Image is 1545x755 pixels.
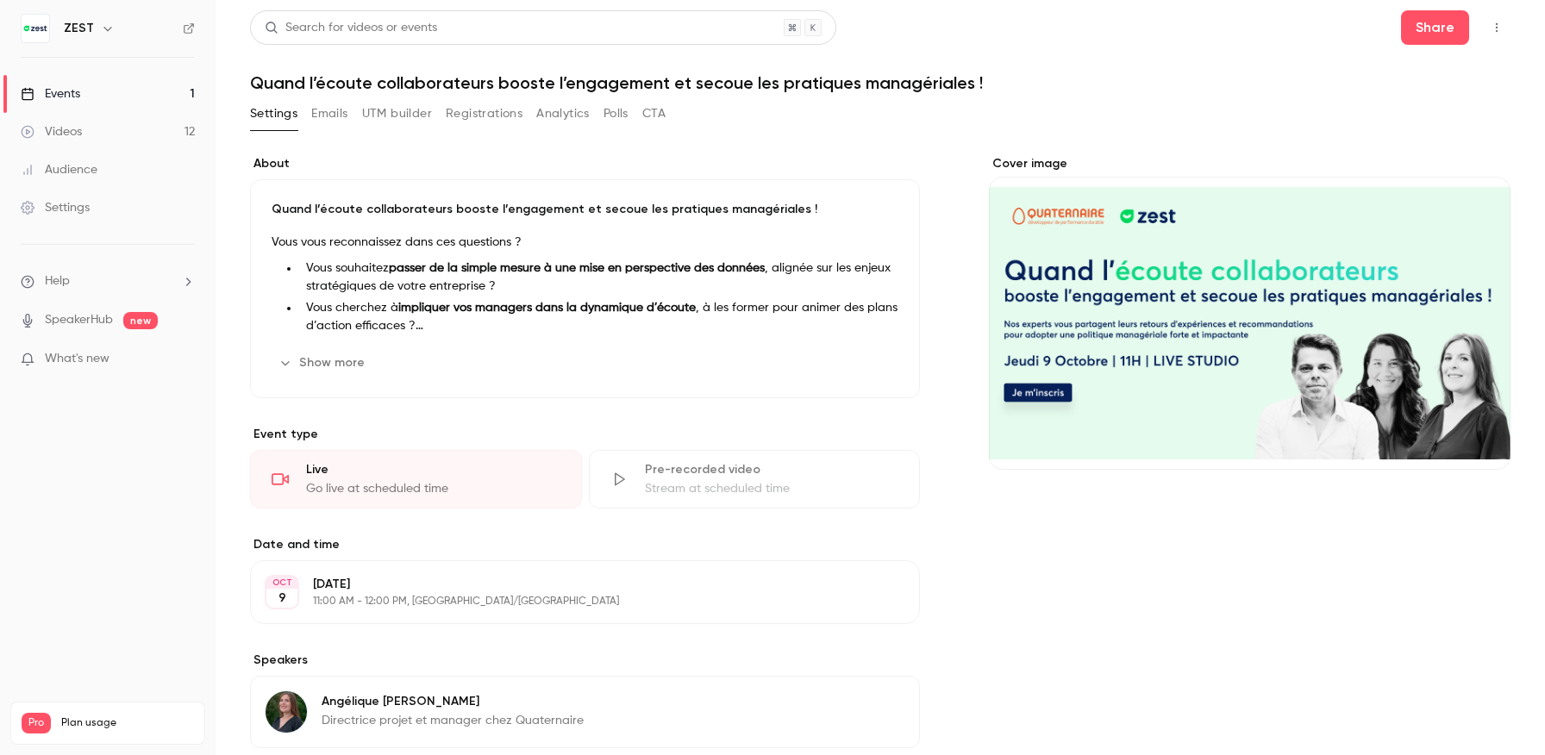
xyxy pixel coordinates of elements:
[604,100,629,128] button: Polls
[266,691,307,733] img: Angélique David
[362,100,432,128] button: UTM builder
[313,576,829,593] p: [DATE]
[250,426,920,443] p: Event type
[645,461,899,478] div: Pre-recorded video
[21,199,90,216] div: Settings
[64,20,94,37] h6: ZEST
[250,155,920,172] label: About
[389,262,765,274] strong: passer de la simple mesure à une mise en perspective des données
[272,232,898,253] p: Vous vous reconnaissez dans ces questions ?
[266,577,297,589] div: OCT
[313,595,829,608] p: 11:00 AM - 12:00 PM, [GEOGRAPHIC_DATA]/[GEOGRAPHIC_DATA]
[21,161,97,178] div: Audience
[250,450,582,509] div: LiveGo live at scheduled time
[174,352,195,367] iframe: Noticeable Trigger
[123,312,158,329] span: new
[589,450,921,509] div: Pre-recorded videoStream at scheduled time
[61,716,194,730] span: Plan usage
[642,100,666,128] button: CTA
[322,693,584,710] p: Angélique [PERSON_NAME]
[299,299,898,335] li: Vous cherchez à , à les former pour animer des plans d’action efficaces ?
[299,259,898,296] li: Vous souhaitez , alignée sur les enjeux stratégiques de votre entreprise ?
[446,100,522,128] button: Registrations
[45,272,70,290] span: Help
[272,349,375,377] button: Show more
[989,155,1511,172] label: Cover image
[322,712,584,729] p: Directrice projet et manager chez Quaternaire
[989,155,1511,470] section: Cover image
[265,19,437,37] div: Search for videos or events
[272,201,898,218] p: Quand l’écoute collaborateurs booste l’engagement et secoue les pratiques managériales !
[21,123,82,140] div: Videos
[311,100,347,128] button: Emails
[645,480,899,497] div: Stream at scheduled time
[250,72,1511,93] h1: Quand l’écoute collaborateurs booste l’engagement et secoue les pratiques managériales !
[45,311,113,329] a: SpeakerHub
[398,302,696,314] strong: impliquer vos managers dans la dynamique d’écoute
[22,15,49,42] img: ZEST
[250,100,297,128] button: Settings
[22,713,51,733] span: Pro
[250,676,920,748] div: Angélique DavidAngélique [PERSON_NAME]Directrice projet et manager chez Quaternaire
[21,85,80,103] div: Events
[250,652,920,669] label: Speakers
[1401,10,1469,45] button: Share
[306,461,560,478] div: Live
[250,536,920,553] label: Date and time
[45,350,109,368] span: What's new
[21,272,195,290] li: help-dropdown-opener
[536,100,590,128] button: Analytics
[278,590,286,607] p: 9
[306,480,560,497] div: Go live at scheduled time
